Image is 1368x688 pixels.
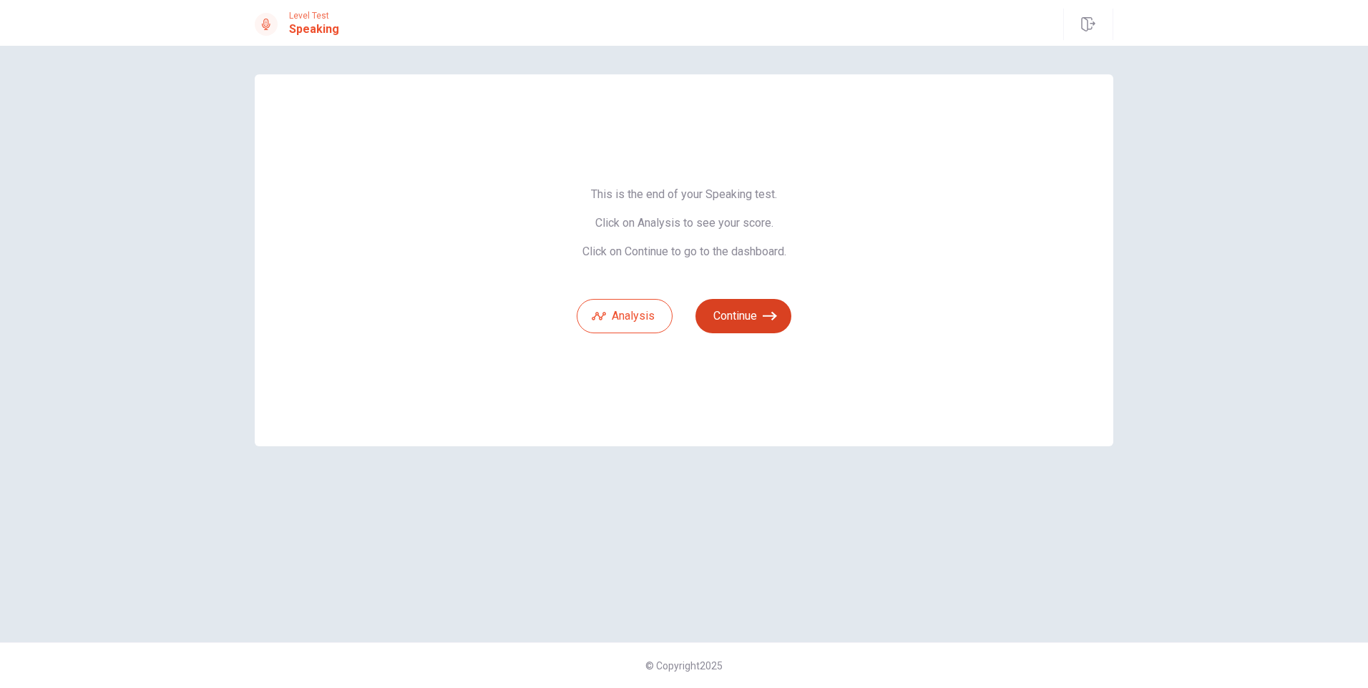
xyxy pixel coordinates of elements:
[695,299,791,333] button: Continue
[645,660,723,672] span: © Copyright 2025
[289,11,339,21] span: Level Test
[289,21,339,38] h1: Speaking
[577,299,673,333] button: Analysis
[577,187,791,259] span: This is the end of your Speaking test. Click on Analysis to see your score. Click on Continue to ...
